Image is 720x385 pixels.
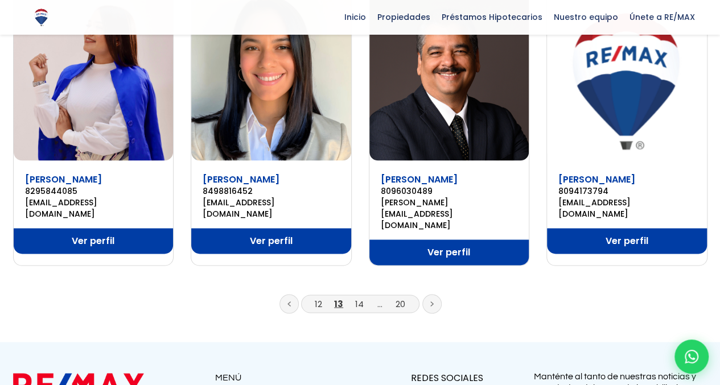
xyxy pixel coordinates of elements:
a: [PERSON_NAME] [558,173,635,186]
a: [PERSON_NAME][EMAIL_ADDRESS][DOMAIN_NAME] [381,197,518,231]
span: Nuestro equipo [548,9,624,26]
a: 8094173794 [558,185,696,197]
a: [EMAIL_ADDRESS][DOMAIN_NAME] [25,197,162,220]
a: 8096030489 [381,185,518,197]
a: 12 [315,297,322,309]
img: Logo de REMAX [31,7,51,27]
span: Préstamos Hipotecarios [436,9,548,26]
a: Ver perfil [191,228,351,254]
p: REDES SOCIALES [360,370,534,384]
a: Ver perfil [547,228,707,254]
a: ... [377,297,382,309]
a: 14 [355,297,364,309]
a: [PERSON_NAME] [203,173,279,186]
a: [EMAIL_ADDRESS][DOMAIN_NAME] [203,197,340,220]
a: Ver perfil [14,228,174,254]
a: 20 [396,297,405,309]
span: Propiedades [372,9,436,26]
a: [PERSON_NAME] [381,173,458,186]
a: 13 [334,297,343,309]
a: 8295844085 [25,185,162,197]
span: Únete a RE/MAX [624,9,701,26]
a: 8498816452 [203,185,340,197]
a: [PERSON_NAME] [25,173,102,186]
p: MENÚ [215,370,360,384]
a: [EMAIL_ADDRESS][DOMAIN_NAME] [558,197,696,220]
a: Ver perfil [369,239,529,265]
span: Inicio [339,9,372,26]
